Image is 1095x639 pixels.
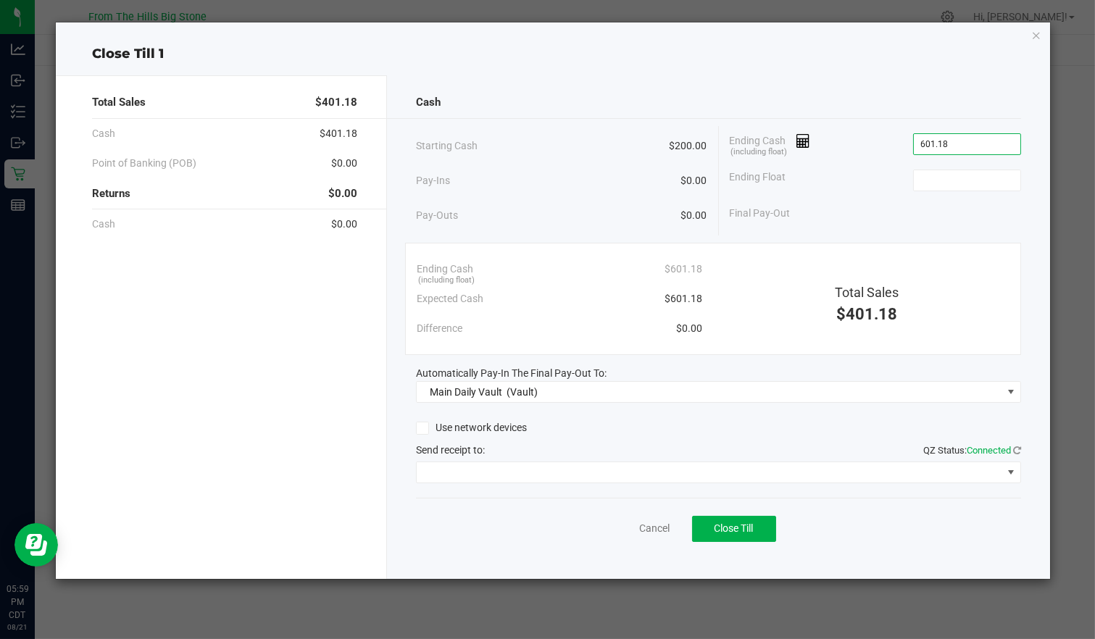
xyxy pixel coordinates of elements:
[92,156,196,171] span: Point of Banking (POB)
[92,178,357,209] div: Returns
[328,185,357,202] span: $0.00
[315,94,357,111] span: $401.18
[416,94,441,111] span: Cash
[92,94,146,111] span: Total Sales
[418,275,475,287] span: (including float)
[416,367,607,379] span: Automatically Pay-In The Final Pay-Out To:
[416,444,485,456] span: Send receipt to:
[681,208,707,223] span: $0.00
[730,206,791,221] span: Final Pay-Out
[331,217,357,232] span: $0.00
[507,386,538,398] span: (Vault)
[320,126,357,141] span: $401.18
[923,445,1021,456] span: QZ Status:
[676,321,702,336] span: $0.00
[692,516,776,542] button: Close Till
[417,262,473,277] span: Ending Cash
[715,522,754,534] span: Close Till
[56,44,1049,64] div: Close Till 1
[416,208,458,223] span: Pay-Outs
[730,133,811,155] span: Ending Cash
[92,126,115,141] span: Cash
[416,420,527,435] label: Use network devices
[835,285,899,300] span: Total Sales
[730,146,787,159] span: (including float)
[331,156,357,171] span: $0.00
[681,173,707,188] span: $0.00
[670,138,707,154] span: $200.00
[417,291,483,306] span: Expected Cash
[665,291,702,306] span: $601.18
[730,170,786,191] span: Ending Float
[92,217,115,232] span: Cash
[416,138,478,154] span: Starting Cash
[967,445,1011,456] span: Connected
[430,386,502,398] span: Main Daily Vault
[836,305,897,323] span: $401.18
[14,523,58,567] iframe: Resource center
[416,173,450,188] span: Pay-Ins
[417,321,462,336] span: Difference
[665,262,702,277] span: $601.18
[640,521,670,536] a: Cancel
